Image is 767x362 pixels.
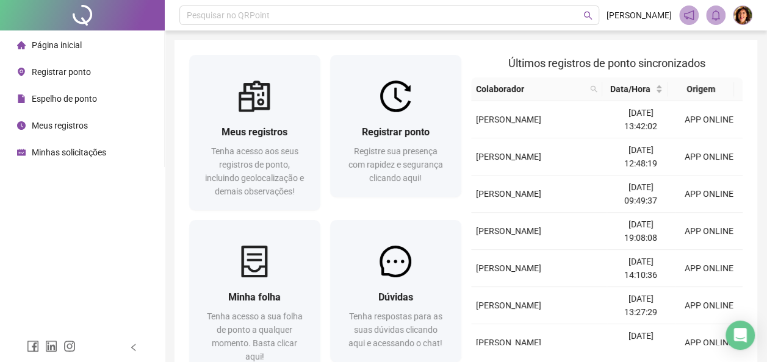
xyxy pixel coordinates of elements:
span: file [17,94,26,103]
span: left [129,343,138,352]
td: [DATE] 12:48:19 [607,138,674,176]
span: schedule [17,148,26,157]
span: [PERSON_NAME] [476,189,541,199]
span: Registrar ponto [362,126,430,138]
div: Open Intercom Messenger [726,321,755,350]
td: [DATE] 19:08:08 [607,213,674,250]
td: [DATE] 14:10:36 [607,250,674,287]
td: [DATE] 09:49:37 [607,176,674,213]
td: APP ONLINE [675,250,743,287]
span: environment [17,68,26,76]
span: Tenha respostas para as suas dúvidas clicando aqui e acessando o chat! [348,311,442,348]
span: Data/Hora [607,82,654,96]
span: search [590,85,597,93]
span: Registrar ponto [32,67,91,77]
span: Registre sua presença com rapidez e segurança clicando aqui! [348,146,443,183]
td: [DATE] 09:04:41 [607,324,674,361]
span: bell [710,10,721,21]
a: Registrar pontoRegistre sua presença com rapidez e segurança clicando aqui! [330,55,461,197]
td: APP ONLINE [675,138,743,176]
td: APP ONLINE [675,213,743,250]
td: APP ONLINE [675,287,743,324]
span: Colaborador [476,82,585,96]
td: [DATE] 13:42:02 [607,101,674,138]
img: 76498 [733,6,752,24]
span: Espelho de ponto [32,94,97,104]
span: instagram [63,340,76,352]
span: Página inicial [32,40,82,50]
span: Meus registros [221,126,287,138]
span: [PERSON_NAME] [476,152,541,161]
span: Minha folha [228,291,281,303]
span: [PERSON_NAME] [476,226,541,236]
span: Últimos registros de ponto sincronizados [508,57,705,69]
span: home [17,41,26,49]
span: facebook [27,340,39,352]
span: [PERSON_NAME] [476,263,541,273]
span: Meus registros [32,121,88,130]
td: [DATE] 13:27:29 [607,287,674,324]
span: [PERSON_NAME] [476,115,541,124]
span: [PERSON_NAME] [607,9,672,22]
span: Dúvidas [378,291,413,303]
span: [PERSON_NAME] [476,300,541,310]
span: linkedin [45,340,57,352]
th: Data/Hora [602,77,668,101]
a: DúvidasTenha respostas para as suas dúvidas clicando aqui e acessando o chat! [330,220,461,362]
td: APP ONLINE [675,101,743,138]
span: Tenha acesso aos seus registros de ponto, incluindo geolocalização e demais observações! [205,146,304,196]
td: APP ONLINE [675,176,743,213]
td: APP ONLINE [675,324,743,361]
span: [PERSON_NAME] [476,338,541,347]
span: clock-circle [17,121,26,130]
span: Tenha acesso a sua folha de ponto a qualquer momento. Basta clicar aqui! [207,311,303,361]
a: Meus registrosTenha acesso aos seus registros de ponto, incluindo geolocalização e demais observa... [189,55,320,210]
span: notification [683,10,694,21]
span: Minhas solicitações [32,147,106,157]
span: search [583,11,592,20]
span: search [588,80,600,98]
th: Origem [668,77,733,101]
